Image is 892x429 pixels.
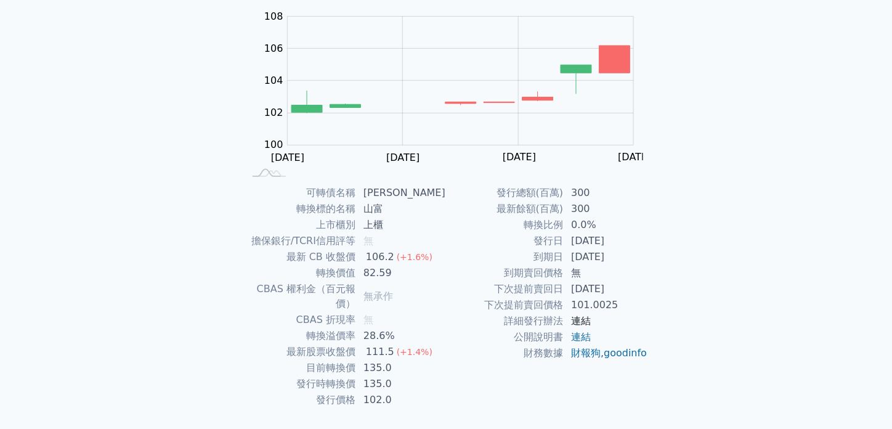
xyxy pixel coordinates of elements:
[244,265,356,281] td: 轉換價值
[356,376,446,392] td: 135.0
[244,328,356,344] td: 轉換溢價率
[264,10,283,22] tspan: 108
[571,331,591,343] a: 連結
[356,265,446,281] td: 82.59
[264,139,283,151] tspan: 100
[571,347,601,359] a: 財報狗
[446,249,564,265] td: 到期日
[604,347,647,359] a: goodinfo
[397,252,432,262] span: (+1.6%)
[446,345,564,361] td: 財務數據
[258,10,652,163] g: Chart
[356,328,446,344] td: 28.6%
[356,201,446,217] td: 山富
[564,185,648,201] td: 300
[244,360,356,376] td: 目前轉換價
[564,297,648,313] td: 101.0025
[356,217,446,233] td: 上櫃
[446,233,564,249] td: 發行日
[446,281,564,297] td: 下次提前賣回日
[363,250,397,264] div: 106.2
[564,249,648,265] td: [DATE]
[264,107,283,118] tspan: 102
[446,201,564,217] td: 最新餘額(百萬)
[244,312,356,328] td: CBAS 折現率
[503,152,536,163] tspan: [DATE]
[446,329,564,345] td: 公開說明書
[244,392,356,408] td: 發行價格
[446,217,564,233] td: 轉換比例
[564,345,648,361] td: ,
[244,201,356,217] td: 轉換標的名稱
[446,185,564,201] td: 發行總額(百萬)
[244,249,356,265] td: 最新 CB 收盤價
[244,344,356,360] td: 最新股票收盤價
[618,152,652,163] tspan: [DATE]
[264,43,283,54] tspan: 106
[363,290,393,302] span: 無承作
[244,281,356,312] td: CBAS 權利金（百元報價）
[564,233,648,249] td: [DATE]
[264,75,283,86] tspan: 104
[571,315,591,327] a: 連結
[446,297,564,313] td: 下次提前賣回價格
[387,152,420,163] tspan: [DATE]
[292,46,631,113] g: Series
[564,281,648,297] td: [DATE]
[356,392,446,408] td: 102.0
[446,313,564,329] td: 詳細發行辦法
[564,201,648,217] td: 300
[564,217,648,233] td: 0.0%
[363,235,373,247] span: 無
[363,345,397,359] div: 111.5
[446,265,564,281] td: 到期賣回價格
[244,185,356,201] td: 可轉債名稱
[244,376,356,392] td: 發行時轉換價
[564,265,648,281] td: 無
[271,152,304,163] tspan: [DATE]
[356,360,446,376] td: 135.0
[356,185,446,201] td: [PERSON_NAME]
[397,347,432,357] span: (+1.4%)
[244,233,356,249] td: 擔保銀行/TCRI信用評等
[244,217,356,233] td: 上市櫃別
[363,314,373,325] span: 無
